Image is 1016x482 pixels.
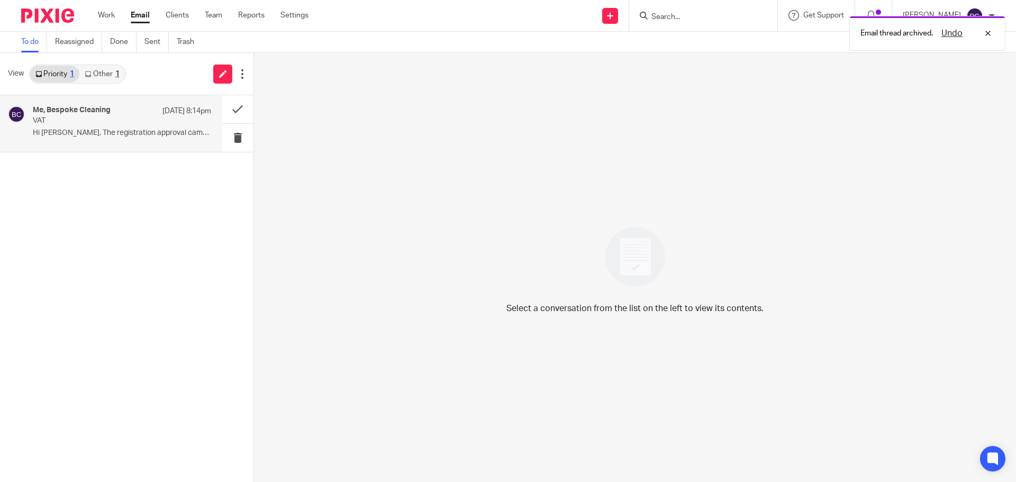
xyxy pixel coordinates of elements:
a: Reports [238,10,265,21]
div: 1 [70,70,74,78]
a: Settings [280,10,309,21]
span: View [8,68,24,79]
p: Email thread archived. [860,28,933,39]
a: Work [98,10,115,21]
p: Select a conversation from the list on the left to view its contents. [506,302,764,315]
div: 1 [115,70,120,78]
a: Team [205,10,222,21]
button: Undo [938,27,966,40]
a: Reassigned [55,32,102,52]
img: image [598,220,672,294]
a: Email [131,10,150,21]
a: Done [110,32,137,52]
img: svg%3E [8,106,25,123]
a: Clients [166,10,189,21]
h4: Me, Bespoke Cleaning [33,106,111,115]
a: Other1 [79,66,124,83]
a: Trash [177,32,202,52]
p: VAT [33,116,176,125]
img: svg%3E [966,7,983,24]
a: Sent [144,32,169,52]
img: Pixie [21,8,74,23]
p: [DATE] 8:14pm [162,106,211,116]
a: To do [21,32,47,52]
a: Priority1 [30,66,79,83]
p: Hi [PERSON_NAME], The registration approval came... [33,129,211,138]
